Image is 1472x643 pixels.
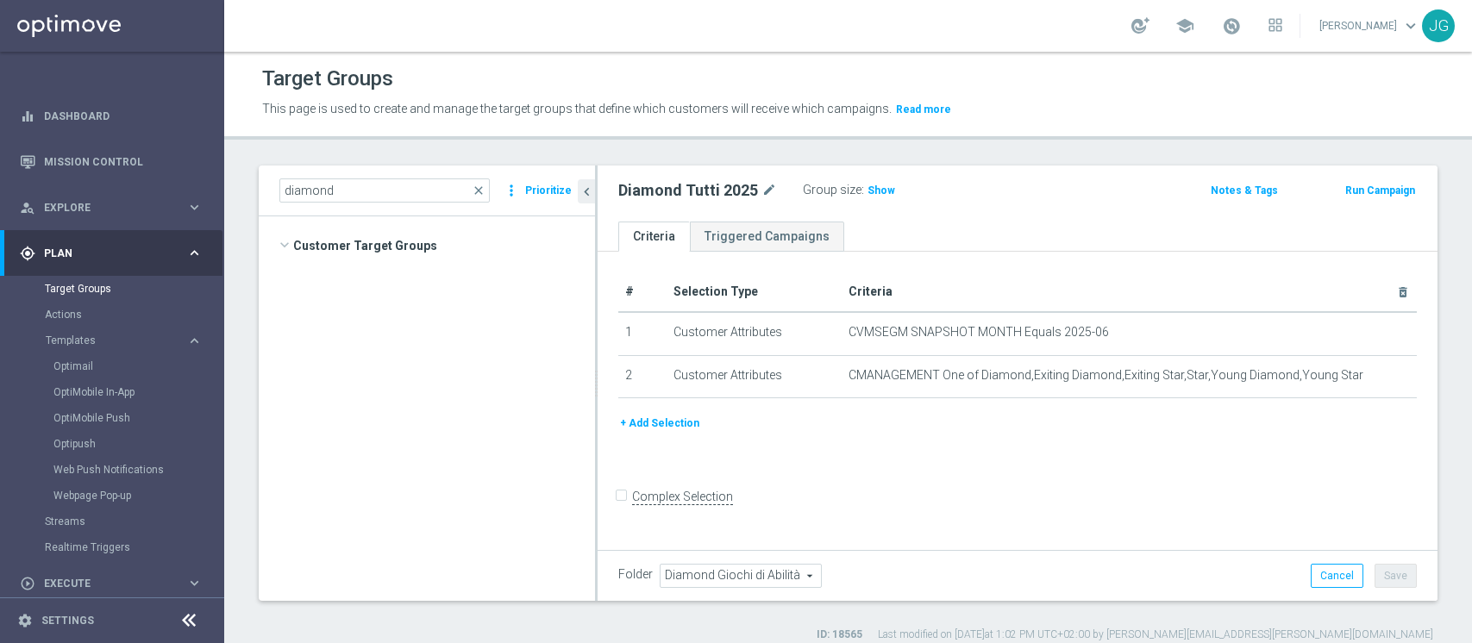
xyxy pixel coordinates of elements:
[53,489,179,503] a: Webpage Pop-up
[19,109,204,123] button: equalizer Dashboard
[53,431,222,457] div: Optipush
[20,246,35,261] i: gps_fixed
[1375,564,1417,588] button: Save
[46,335,186,346] div: Templates
[293,234,595,258] span: Customer Target Groups
[523,179,574,203] button: Prioritize
[45,534,222,560] div: Realtime Triggers
[44,578,186,589] span: Execute
[1422,9,1455,42] div: JG
[19,577,204,590] button: play_circle_outline Execute keyboard_arrow_right
[618,312,667,355] td: 1
[578,179,595,203] button: chevron_left
[186,245,203,261] i: keyboard_arrow_right
[53,463,179,477] a: Web Push Notifications
[1311,564,1363,588] button: Cancel
[894,100,953,119] button: Read more
[618,180,758,201] h2: Diamond Tutti 2025
[45,276,222,302] div: Target Groups
[19,155,204,169] button: Mission Control
[1401,16,1420,35] span: keyboard_arrow_down
[45,334,204,347] button: Templates keyboard_arrow_right
[44,139,203,184] a: Mission Control
[44,93,203,139] a: Dashboard
[667,272,842,312] th: Selection Type
[861,183,864,197] label: :
[690,222,844,252] a: Triggered Campaigns
[279,178,490,203] input: Quick find group or folder
[17,613,33,628] i: settings
[20,93,203,139] div: Dashboard
[817,627,862,642] label: ID: 18565
[618,414,701,433] button: + Add Selection
[1344,181,1417,200] button: Run Campaign
[618,222,690,252] a: Criteria
[53,457,222,483] div: Web Push Notifications
[1209,181,1280,200] button: Notes & Tags
[849,368,1363,383] span: CMANAGEMENT One of Diamond,Exiting Diamond,Exiting Star,Star,Young Diamond,Young Star
[53,379,222,405] div: OptiMobile In-App
[878,627,1433,642] label: Last modified on [DATE] at 1:02 PM UTC+02:00 by [PERSON_NAME][EMAIL_ADDRESS][PERSON_NAME][DOMAIN_...
[618,567,653,582] label: Folder
[632,489,733,505] label: Complex Selection
[262,102,892,115] span: This page is used to create and manage the target groups that define which customers will receive...
[1175,16,1194,35] span: school
[45,282,179,296] a: Target Groups
[1396,285,1410,299] i: delete_forever
[20,576,186,591] div: Execute
[53,437,179,451] a: Optipush
[45,308,179,321] a: Actions
[53,405,222,431] div: OptiMobile Push
[53,353,222,379] div: Optimail
[618,355,667,398] td: 2
[186,575,203,591] i: keyboard_arrow_right
[761,180,777,201] i: mode_edit
[19,247,204,260] button: gps_fixed Plan keyboard_arrow_right
[803,183,861,197] label: Group size
[262,66,393,91] h1: Target Groups
[53,483,222,509] div: Webpage Pop-up
[19,201,204,215] button: person_search Explore keyboard_arrow_right
[472,184,485,197] span: close
[579,184,595,200] i: chevron_left
[45,515,179,528] a: Streams
[20,200,186,215] div: Explore
[41,615,94,626] a: Settings
[618,272,667,312] th: #
[53,385,179,399] a: OptiMobile In-App
[849,284,893,298] span: Criteria
[849,325,1109,340] span: CVMSEGM SNAPSHOT MONTH Equals 2025-06
[20,109,35,124] i: equalizer
[503,178,520,203] i: more_vert
[20,576,35,591] i: play_circle_outline
[45,509,222,534] div: Streams
[186,199,203,215] i: keyboard_arrow_right
[44,203,186,213] span: Explore
[868,184,895,197] span: Show
[45,328,222,509] div: Templates
[20,246,186,261] div: Plan
[53,359,179,373] a: Optimail
[667,312,842,355] td: Customer Attributes
[44,248,186,259] span: Plan
[46,335,169,346] span: Templates
[186,333,203,349] i: keyboard_arrow_right
[45,540,179,554] a: Realtime Triggers
[53,411,179,425] a: OptiMobile Push
[45,302,222,328] div: Actions
[20,200,35,215] i: person_search
[667,355,842,398] td: Customer Attributes
[20,139,203,184] div: Mission Control
[1318,13,1422,39] a: [PERSON_NAME]keyboard_arrow_down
